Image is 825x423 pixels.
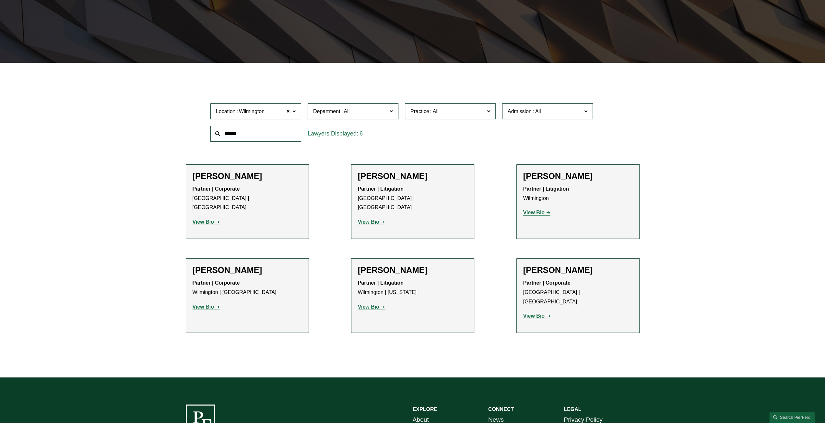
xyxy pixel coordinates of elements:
span: Department [313,109,340,114]
a: View Bio [193,304,220,310]
strong: Partner | Litigation [358,280,404,286]
strong: View Bio [358,304,379,310]
h2: [PERSON_NAME] [193,265,302,275]
strong: View Bio [193,304,214,310]
span: Practice [410,109,429,114]
h2: [PERSON_NAME] [193,171,302,181]
strong: Partner | Corporate [193,186,240,192]
a: View Bio [193,219,220,225]
h2: [PERSON_NAME] [358,265,467,275]
strong: View Bio [523,313,545,319]
a: View Bio [523,210,550,215]
strong: View Bio [523,210,545,215]
span: Wilmington [239,107,265,116]
p: [GEOGRAPHIC_DATA] | [GEOGRAPHIC_DATA] [193,184,302,212]
span: Location [216,109,236,114]
strong: Partner | Litigation [358,186,404,192]
strong: CONNECT [488,406,514,412]
strong: LEGAL [564,406,581,412]
span: Admission [508,109,532,114]
a: View Bio [523,313,550,319]
strong: EXPLORE [413,406,437,412]
strong: View Bio [358,219,379,225]
p: Wilmington | [GEOGRAPHIC_DATA] [193,278,302,297]
strong: View Bio [193,219,214,225]
p: Wilmington | [US_STATE] [358,278,467,297]
h2: [PERSON_NAME] [523,265,633,275]
span: 6 [359,130,363,137]
strong: Partner | Corporate [523,280,571,286]
a: View Bio [358,304,385,310]
p: [GEOGRAPHIC_DATA] | [GEOGRAPHIC_DATA] [358,184,467,212]
p: [GEOGRAPHIC_DATA] | [GEOGRAPHIC_DATA] [523,278,633,306]
a: Search this site [769,412,815,423]
p: Wilmington [523,184,633,203]
h2: [PERSON_NAME] [523,171,633,181]
a: View Bio [358,219,385,225]
h2: [PERSON_NAME] [358,171,467,181]
strong: Partner | Corporate [193,280,240,286]
strong: Partner | Litigation [523,186,569,192]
